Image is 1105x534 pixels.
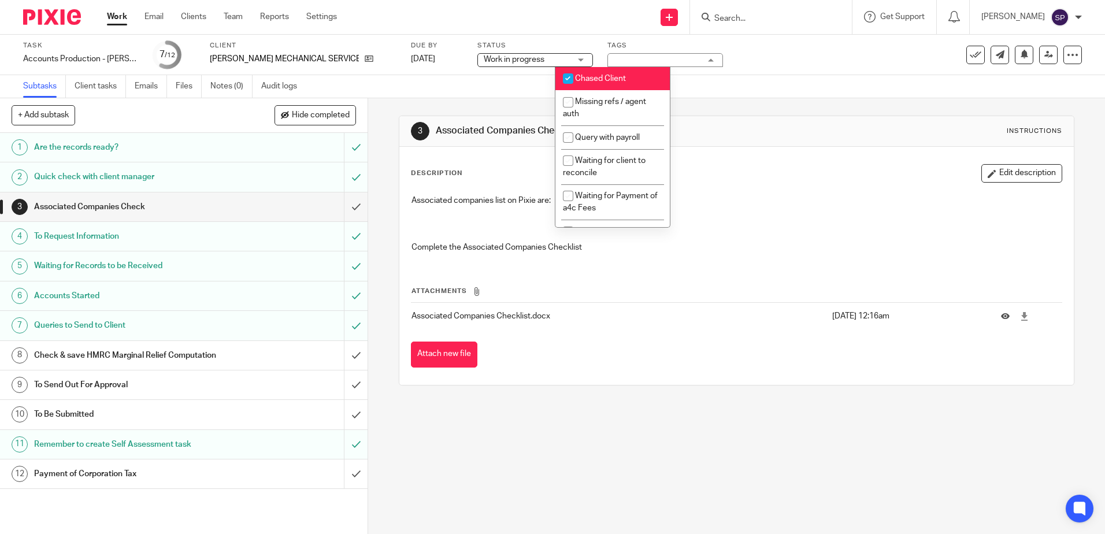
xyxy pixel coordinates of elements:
[12,169,28,186] div: 2
[12,139,28,155] div: 1
[12,406,28,422] div: 10
[23,9,81,25] img: Pixie
[34,376,233,394] h1: To Send Out For Approval
[563,157,646,177] span: Waiting for client to reconcile
[411,288,467,294] span: Attachments
[176,75,202,98] a: Files
[135,75,167,98] a: Emails
[261,75,306,98] a: Audit logs
[1051,8,1069,27] img: svg%3E
[832,310,984,322] p: [DATE] 12:16am
[12,288,28,304] div: 6
[34,465,233,483] h1: Payment of Corporation Tax
[34,228,233,245] h1: To Request Information
[23,75,66,98] a: Subtasks
[12,199,28,215] div: 3
[260,11,289,23] a: Reports
[23,53,139,65] div: Accounts Production - [PERSON_NAME]
[1020,310,1029,322] a: Download
[34,198,233,216] h1: Associated Companies Check
[12,258,28,275] div: 5
[411,41,463,50] label: Due by
[23,41,139,50] label: Task
[210,41,396,50] label: Client
[34,287,233,305] h1: Accounts Started
[34,139,233,156] h1: Are the records ready?
[411,230,1061,254] p: Complete the Associated Companies Checklist
[981,164,1062,183] button: Edit description
[34,257,233,275] h1: Waiting for Records to be Received
[34,347,233,364] h1: Check & save HMRC Marginal Relief Computation
[436,125,761,137] h1: Associated Companies Check
[411,195,1061,206] p: Associated companies list on Pixie are:
[12,105,75,125] button: + Add subtask
[210,53,359,65] p: [PERSON_NAME] MECHANICAL SERVICES LTD
[34,406,233,423] h1: To Be Submitted
[1007,127,1062,136] div: Instructions
[411,342,477,368] button: Attach new file
[607,41,723,50] label: Tags
[224,11,243,23] a: Team
[411,310,826,322] p: Associated Companies Checklist.docx
[165,52,175,58] small: /12
[880,13,925,21] span: Get Support
[34,317,233,334] h1: Queries to Send to Client
[411,169,462,178] p: Description
[75,75,126,98] a: Client tasks
[575,133,640,142] span: Query with payroll
[292,111,350,120] span: Hide completed
[477,41,593,50] label: Status
[713,14,817,24] input: Search
[12,377,28,393] div: 9
[107,11,127,23] a: Work
[34,436,233,453] h1: Remember to create Self Assessment task
[484,55,544,64] span: Work in progress
[210,75,253,98] a: Notes (0)
[144,11,164,23] a: Email
[12,466,28,482] div: 12
[12,436,28,453] div: 11
[563,192,658,212] span: Waiting for Payment of a4c Fees
[34,168,233,186] h1: Quick check with client manager
[411,122,429,140] div: 3
[160,48,175,61] div: 7
[411,55,435,63] span: [DATE]
[306,11,337,23] a: Settings
[563,98,646,118] span: Missing refs / agent auth
[181,11,206,23] a: Clients
[12,317,28,333] div: 7
[275,105,356,125] button: Hide completed
[12,347,28,364] div: 8
[12,228,28,244] div: 4
[981,11,1045,23] p: [PERSON_NAME]
[575,75,626,83] span: Chased Client
[23,53,139,65] div: Accounts Production - Sarah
